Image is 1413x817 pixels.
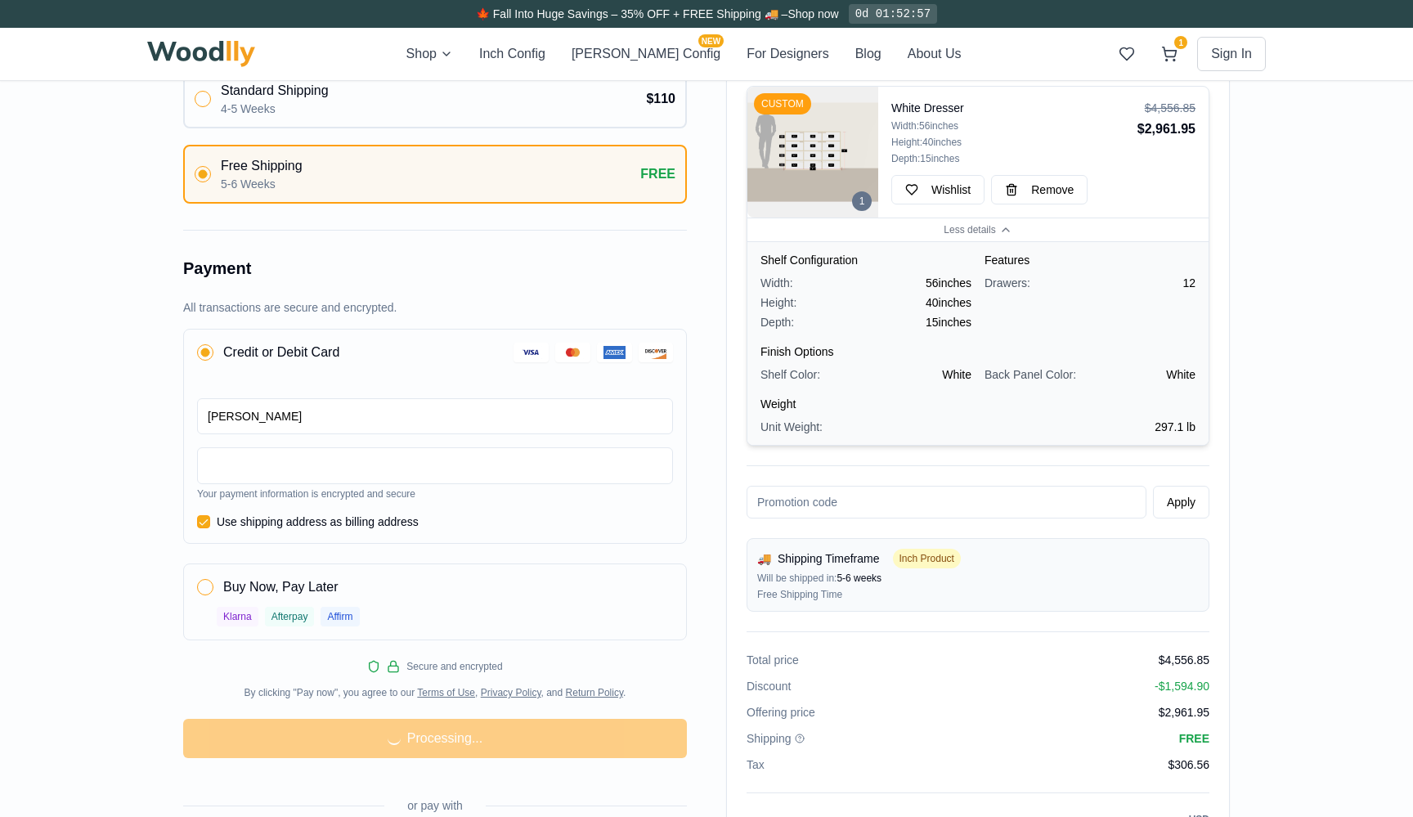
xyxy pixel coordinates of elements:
div: FREE [640,164,675,184]
img: Discover [645,346,666,359]
input: Promotion code [747,486,1146,518]
button: [PERSON_NAME] ConfigNEW [572,44,720,64]
img: American Express [603,346,626,359]
span: 15 inches [926,314,971,330]
span: White [1166,366,1195,383]
span: $4,556.85 [1159,652,1209,668]
img: MasterCard [562,346,584,359]
button: About Us [908,44,962,64]
span: 40 inches [926,294,971,311]
span: Width: [760,275,793,291]
img: Woodlly [147,41,255,67]
span: - $1,594.90 [1155,678,1209,694]
span: Credit or Debit Card [223,343,339,362]
span: 🍁 Fall Into Huge Savings – 35% OFF + FREE Shipping 🚚 – [476,7,787,20]
span: 12 [1182,275,1195,291]
div: Width: 56 inches [891,119,1131,132]
span: FREE [1179,732,1209,745]
button: Sign In [1197,37,1266,71]
span: Buy Now, Pay Later [223,577,339,597]
span: or pay with [397,797,473,814]
h4: White Dresser [891,100,1131,116]
span: Terms of Use [417,687,475,698]
button: Shop [406,44,453,64]
img: Visa [520,346,542,359]
button: Remove [991,175,1088,204]
span: Tax [747,756,765,773]
div: $4,556.85 [1137,100,1195,116]
span: 5-6 weeks [837,572,881,584]
span: 1 [1174,36,1187,49]
div: Free Shipping [221,156,303,176]
div: Standard Shipping [221,81,329,101]
button: For Designers [747,44,828,64]
p: Your payment information is encrypted and secure [197,487,673,501]
span: Afterpay [265,607,315,626]
div: $2,961.95 [1137,119,1195,139]
span: Discount [747,678,791,694]
a: Shop now [787,7,838,20]
p: All transactions are secure and encrypted. [183,299,687,316]
span: 🚚 [757,550,771,567]
div: CUSTOM [754,93,811,114]
div: Free Shipping Time [757,588,1199,601]
span: Inch Product [893,549,961,568]
span: $2,961.95 [1159,704,1209,720]
span: Wishlist [931,182,971,198]
span: Offering price [747,704,815,720]
button: Inch Config [479,44,545,64]
button: 1 [1155,39,1184,69]
span: Klarna [217,607,258,626]
span: Back Panel Color: [985,366,1076,383]
button: Free Shipping5-6 WeeksFREE [195,166,211,182]
div: Height: 40 inches [891,136,1131,149]
span: Privacy Policy [481,687,541,698]
input: Name on card [197,398,673,434]
div: 5-6 Weeks [221,176,303,192]
span: Shipping [747,730,792,747]
h2: Payment [183,257,687,280]
button: Apply [1153,486,1209,518]
span: Remove [1031,182,1074,198]
label: Use shipping address as billing address [217,514,419,530]
span: White [942,366,971,383]
div: 0d 01:52:57 [849,4,937,24]
div: 1 [852,191,872,211]
span: Total price [747,652,799,668]
span: $306.56 [1168,756,1209,773]
div: Will be shipped in: [757,572,1199,585]
span: Less details [944,223,995,236]
iframe: Secure card payment input frame [208,458,662,474]
span: Shelf Color: [760,366,820,383]
h4: Shelf Configuration [760,252,971,268]
img: White Dresser [747,87,878,218]
span: Height: [760,294,796,311]
button: Standard Shipping4-5 Weeks$110 [195,91,211,107]
span: 297.1 lb [1155,419,1195,435]
div: By clicking "Pay now", you agree to our , , and . [183,686,687,699]
div: 4-5 Weeks [221,101,329,117]
span: NEW [698,34,724,47]
span: 56 inches [926,275,971,291]
h4: Features [985,252,1195,268]
div: Depth: 15 inches [891,152,1131,165]
button: Less details [747,218,1209,241]
button: Blog [855,44,881,64]
span: Affirm [321,607,359,626]
h4: Weight [760,396,1195,412]
span: Return Policy [566,687,623,698]
div: $110 [646,89,675,109]
span: Shipping Timeframe [778,550,880,567]
span: Secure and encrypted [406,660,502,673]
span: Unit Weight: [760,419,823,435]
h4: Finish Options [760,343,1195,360]
span: Depth: [760,314,794,330]
span: Drawers: [985,275,1030,291]
button: Wishlist [891,175,985,204]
